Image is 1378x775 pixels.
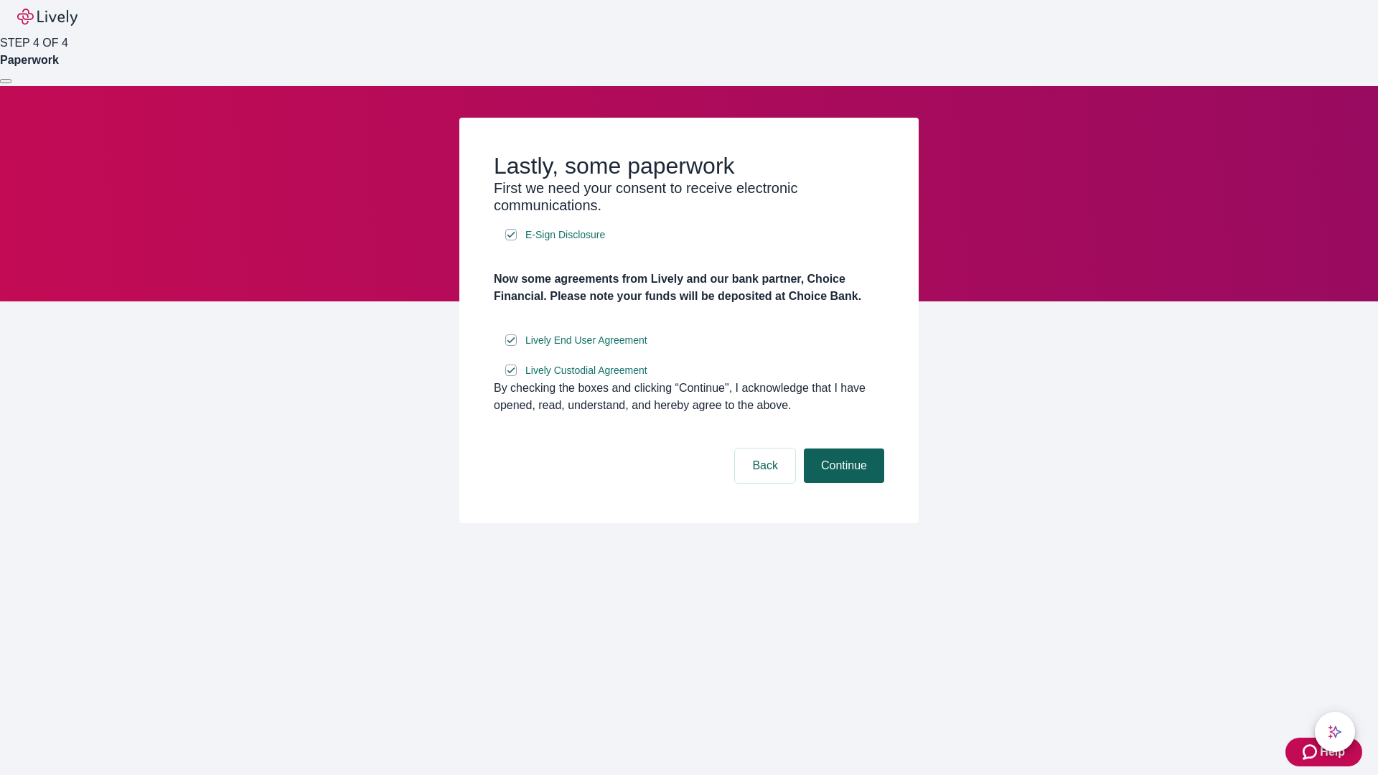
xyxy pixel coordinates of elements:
[522,332,650,349] a: e-sign disclosure document
[1285,738,1362,766] button: Zendesk support iconHelp
[494,271,884,305] h4: Now some agreements from Lively and our bank partner, Choice Financial. Please note your funds wi...
[1303,743,1320,761] svg: Zendesk support icon
[525,227,605,243] span: E-Sign Disclosure
[522,362,650,380] a: e-sign disclosure document
[804,448,884,483] button: Continue
[494,152,884,179] h2: Lastly, some paperwork
[494,179,884,214] h3: First we need your consent to receive electronic communications.
[17,9,78,26] img: Lively
[525,333,647,348] span: Lively End User Agreement
[522,226,608,244] a: e-sign disclosure document
[735,448,795,483] button: Back
[1315,712,1355,752] button: chat
[1320,743,1345,761] span: Help
[1328,725,1342,739] svg: Lively AI Assistant
[525,363,647,378] span: Lively Custodial Agreement
[494,380,884,414] div: By checking the boxes and clicking “Continue", I acknowledge that I have opened, read, understand...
